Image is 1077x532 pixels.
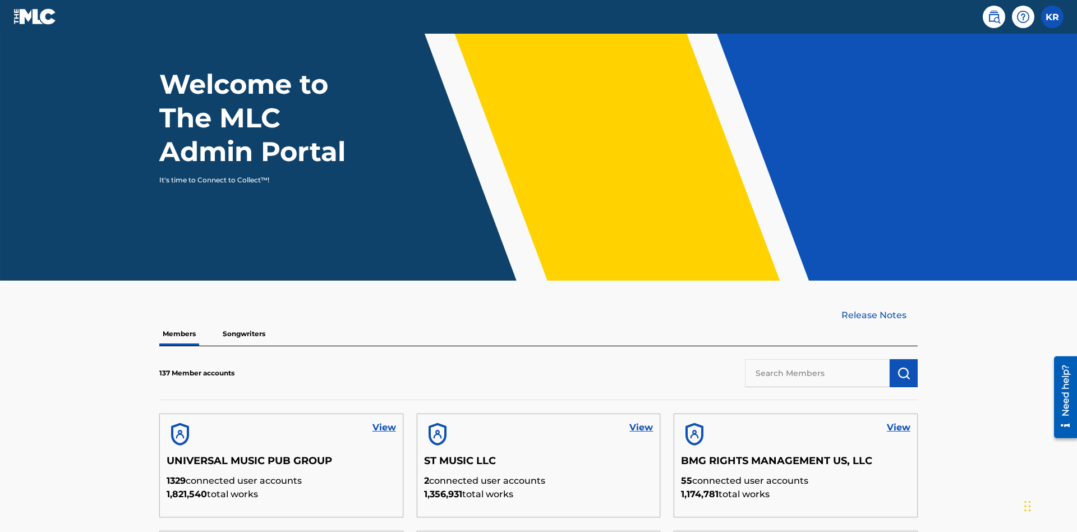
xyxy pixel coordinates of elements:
span: 1,174,781 [681,489,719,499]
p: total works [167,488,396,501]
p: total works [681,488,910,501]
img: help [1016,10,1030,24]
img: Search Works [897,366,910,380]
h5: UNIVERSAL MUSIC PUB GROUP [167,455,396,474]
img: account [681,421,708,448]
p: Members [159,322,199,346]
p: total works [424,488,653,501]
iframe: Chat Widget [1021,478,1077,532]
a: View [887,421,910,434]
span: 2 [424,475,429,486]
p: 137 Member accounts [159,368,234,378]
a: View [372,421,396,434]
iframe: Resource Center [1046,352,1077,444]
p: It's time to Connect to Collect™! [159,175,354,185]
h5: BMG RIGHTS MANAGEMENT US, LLC [681,455,910,474]
span: 1329 [167,475,186,486]
div: Drag [1024,489,1031,523]
img: account [424,421,451,448]
div: Help [1012,6,1034,28]
img: search [987,10,1001,24]
span: 1,821,540 [167,489,207,499]
span: 55 [681,475,692,486]
h5: ST MUSIC LLC [424,455,653,474]
div: User Menu [1041,6,1064,28]
img: account [167,421,194,448]
span: 1,356,931 [424,489,462,499]
p: Songwriters [219,322,269,346]
a: Public Search [983,6,1005,28]
h1: Welcome to The MLC Admin Portal [159,67,369,168]
p: connected user accounts [167,474,396,488]
p: connected user accounts [681,474,910,488]
input: Search Members [745,359,890,387]
a: Release Notes [841,309,918,322]
a: View [629,421,653,434]
p: connected user accounts [424,474,653,488]
img: MLC Logo [13,8,57,25]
